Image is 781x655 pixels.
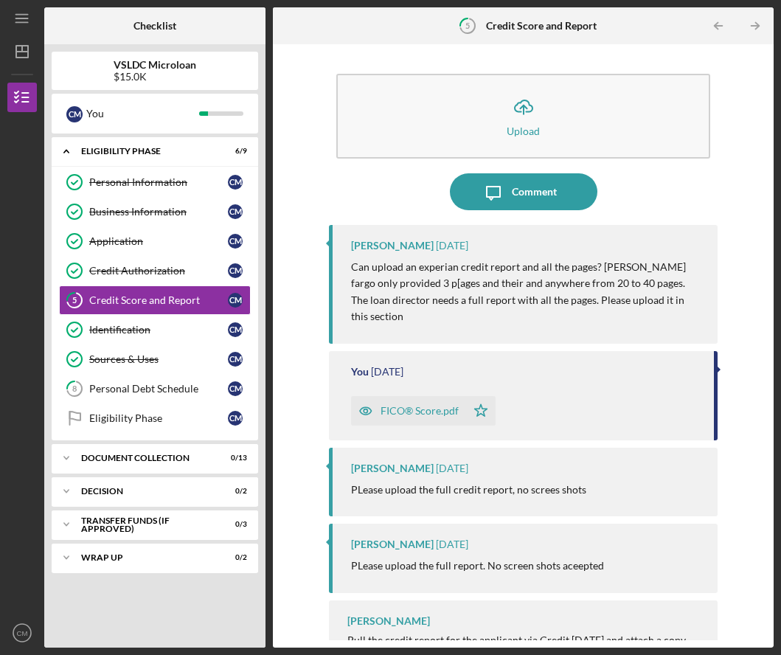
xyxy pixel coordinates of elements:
[133,20,176,32] b: Checklist
[81,516,210,533] div: Transfer Funds (If Approved)
[351,259,703,325] p: Can upload an experian credit report and all the pages? [PERSON_NAME] fargo only provided 3 p[age...
[228,175,243,190] div: C M
[512,173,557,210] div: Comment
[351,558,604,574] p: PLease upload the full report. No screen shots aceepted
[89,412,228,424] div: Eligibility Phase
[89,294,228,306] div: Credit Score and Report
[507,125,540,136] div: Upload
[7,618,37,648] button: CM
[436,538,468,550] time: 2025-09-08 23:19
[81,454,210,462] div: Document Collection
[59,285,251,315] a: 5Credit Score and ReportCM
[221,520,247,529] div: 0 / 3
[221,147,247,156] div: 6 / 9
[81,487,210,496] div: Decision
[221,553,247,562] div: 0 / 2
[228,234,243,249] div: C M
[486,20,597,32] b: Credit Score and Report
[114,71,196,83] div: $15.0K
[351,462,434,474] div: [PERSON_NAME]
[228,352,243,367] div: C M
[336,74,710,159] button: Upload
[381,405,459,417] div: FICO® Score.pdf
[59,197,251,226] a: Business InformationCM
[59,403,251,433] a: Eligibility PhaseCM
[351,482,586,498] p: PLease upload the full credit report, no screes shots
[72,296,77,305] tspan: 5
[347,615,430,627] div: [PERSON_NAME]
[351,366,369,378] div: You
[81,147,210,156] div: Eligibility Phase
[89,383,228,395] div: Personal Debt Schedule
[59,374,251,403] a: 8Personal Debt ScheduleCM
[89,206,228,218] div: Business Information
[450,173,597,210] button: Comment
[436,240,468,252] time: 2025-09-09 04:36
[228,204,243,219] div: C M
[89,176,228,188] div: Personal Information
[351,538,434,550] div: [PERSON_NAME]
[89,235,228,247] div: Application
[66,106,83,122] div: C M
[228,322,243,337] div: C M
[86,101,199,126] div: You
[89,265,228,277] div: Credit Authorization
[228,411,243,426] div: C M
[59,256,251,285] a: Credit AuthorizationCM
[228,381,243,396] div: C M
[221,487,247,496] div: 0 / 2
[59,315,251,344] a: IdentificationCM
[228,263,243,278] div: C M
[221,454,247,462] div: 0 / 13
[351,240,434,252] div: [PERSON_NAME]
[72,384,77,394] tspan: 8
[59,226,251,256] a: ApplicationCM
[228,293,243,308] div: C M
[17,629,28,637] text: CM
[436,462,468,474] time: 2025-09-08 23:21
[59,167,251,197] a: Personal InformationCM
[114,59,196,71] b: VSLDC Microloan
[89,324,228,336] div: Identification
[351,396,496,426] button: FICO® Score.pdf
[465,21,470,30] tspan: 5
[81,553,210,562] div: Wrap Up
[59,344,251,374] a: Sources & UsesCM
[371,366,403,378] time: 2025-09-09 03:30
[89,353,228,365] div: Sources & Uses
